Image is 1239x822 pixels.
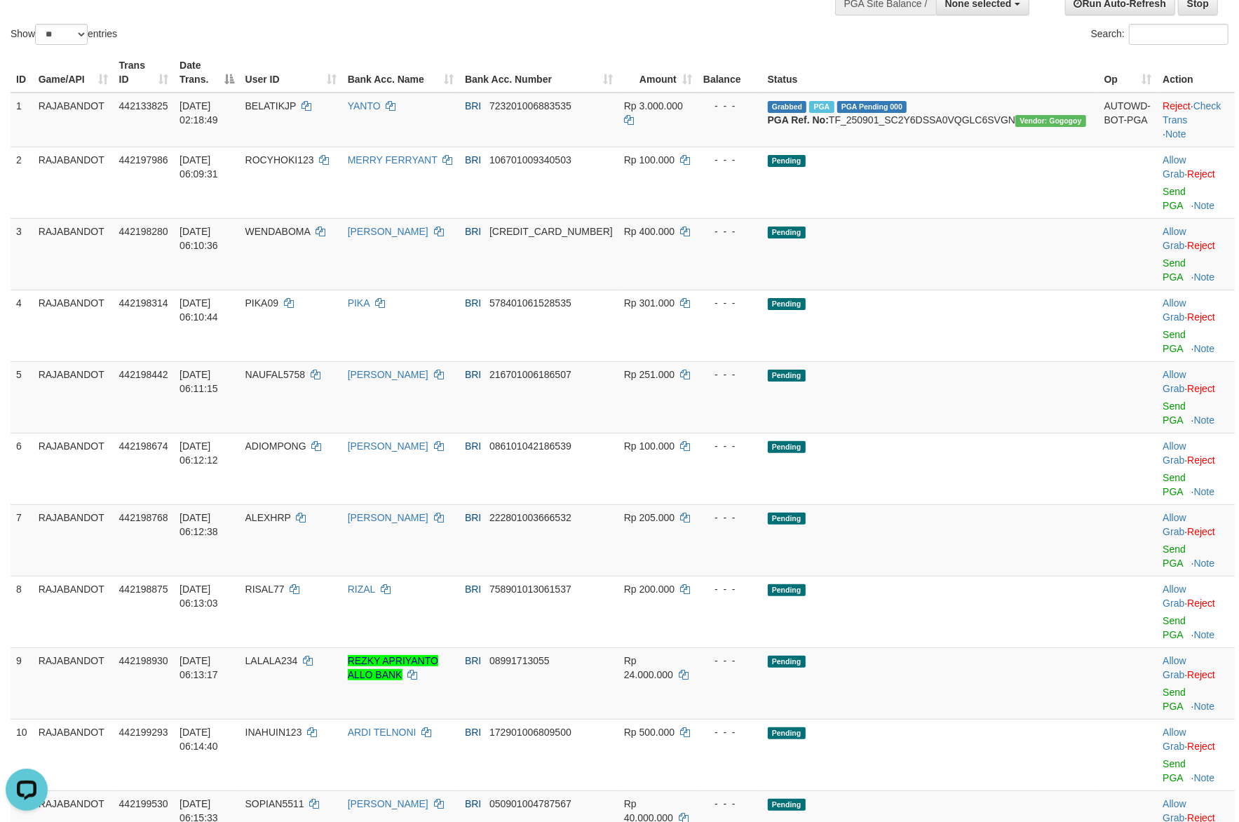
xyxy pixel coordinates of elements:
[703,725,757,739] div: - - -
[762,93,1099,147] td: TF_250901_SC2Y6DSSA0VQGLC6SVGN
[11,719,33,790] td: 10
[1163,154,1187,180] span: ·
[119,798,168,809] span: 442199530
[33,147,114,218] td: RAJABANDOT
[6,6,48,48] button: Open LiveChat chat widget
[11,576,33,647] td: 8
[35,24,88,45] select: Showentries
[33,504,114,576] td: RAJABANDOT
[1163,758,1186,783] a: Send PGA
[114,53,175,93] th: Trans ID: activate to sort column ascending
[348,798,428,809] a: [PERSON_NAME]
[180,727,218,752] span: [DATE] 06:14:40
[489,512,571,523] span: Copy 222801003666532 to clipboard
[1163,329,1186,354] a: Send PGA
[119,584,168,595] span: 442198875
[1163,400,1186,426] a: Send PGA
[1157,504,1235,576] td: ·
[342,53,459,93] th: Bank Acc. Name: activate to sort column ascending
[489,440,571,452] span: Copy 086101042186539 to clipboard
[1163,544,1186,569] a: Send PGA
[180,655,218,680] span: [DATE] 06:13:17
[465,727,481,738] span: BRI
[119,369,168,380] span: 442198442
[1163,297,1186,323] a: Allow Grab
[1163,687,1186,712] a: Send PGA
[1163,226,1186,251] a: Allow Grab
[33,290,114,361] td: RAJABANDOT
[1157,290,1235,361] td: ·
[1157,218,1235,290] td: ·
[180,297,218,323] span: [DATE] 06:10:44
[1187,741,1215,752] a: Reject
[11,433,33,504] td: 6
[348,584,375,595] a: RIZAL
[33,576,114,647] td: RAJABANDOT
[348,154,438,166] a: MERRY FERRYANT
[703,797,757,811] div: - - -
[1163,655,1186,680] a: Allow Grab
[768,155,806,167] span: Pending
[1157,93,1235,147] td: · ·
[1099,93,1158,147] td: AUTOWD-BOT-PGA
[465,100,481,112] span: BRI
[245,100,297,112] span: BELATIKJP
[618,53,698,93] th: Amount: activate to sort column ascending
[1163,655,1187,680] span: ·
[1157,647,1235,719] td: ·
[489,798,571,809] span: Copy 050901004787567 to clipboard
[1187,454,1215,466] a: Reject
[180,369,218,394] span: [DATE] 06:11:15
[245,584,285,595] span: RISAL77
[240,53,342,93] th: User ID: activate to sort column ascending
[11,290,33,361] td: 4
[624,297,675,309] span: Rp 301.000
[1163,584,1187,609] span: ·
[1163,727,1187,752] span: ·
[703,368,757,382] div: - - -
[624,655,673,680] span: Rp 24.000.000
[465,154,481,166] span: BRI
[11,53,33,93] th: ID
[180,512,218,537] span: [DATE] 06:12:38
[624,100,683,112] span: Rp 3.000.000
[1187,598,1215,609] a: Reject
[1157,361,1235,433] td: ·
[768,114,829,126] b: PGA Ref. No:
[1157,53,1235,93] th: Action
[1194,772,1215,783] a: Note
[1163,100,1191,112] a: Reject
[11,504,33,576] td: 7
[180,154,218,180] span: [DATE] 06:09:31
[1194,271,1215,283] a: Note
[703,224,757,238] div: - - -
[1163,369,1186,394] a: Allow Grab
[1194,343,1215,354] a: Note
[33,433,114,504] td: RAJABANDOT
[1163,615,1186,640] a: Send PGA
[348,226,428,237] a: [PERSON_NAME]
[119,440,168,452] span: 442198674
[119,100,168,112] span: 442133825
[1163,440,1187,466] span: ·
[1163,369,1187,394] span: ·
[119,512,168,523] span: 442198768
[1194,701,1215,712] a: Note
[1163,440,1186,466] a: Allow Grab
[837,101,907,113] span: PGA Pending
[1163,297,1187,323] span: ·
[703,99,757,113] div: - - -
[489,297,571,309] span: Copy 578401061528535 to clipboard
[245,154,314,166] span: ROCYHOKI123
[1163,257,1186,283] a: Send PGA
[33,361,114,433] td: RAJABANDOT
[348,369,428,380] a: [PERSON_NAME]
[11,361,33,433] td: 5
[11,24,117,45] label: Show entries
[465,798,481,809] span: BRI
[624,727,675,738] span: Rp 500.000
[33,719,114,790] td: RAJABANDOT
[768,656,806,668] span: Pending
[703,439,757,453] div: - - -
[624,584,675,595] span: Rp 200.000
